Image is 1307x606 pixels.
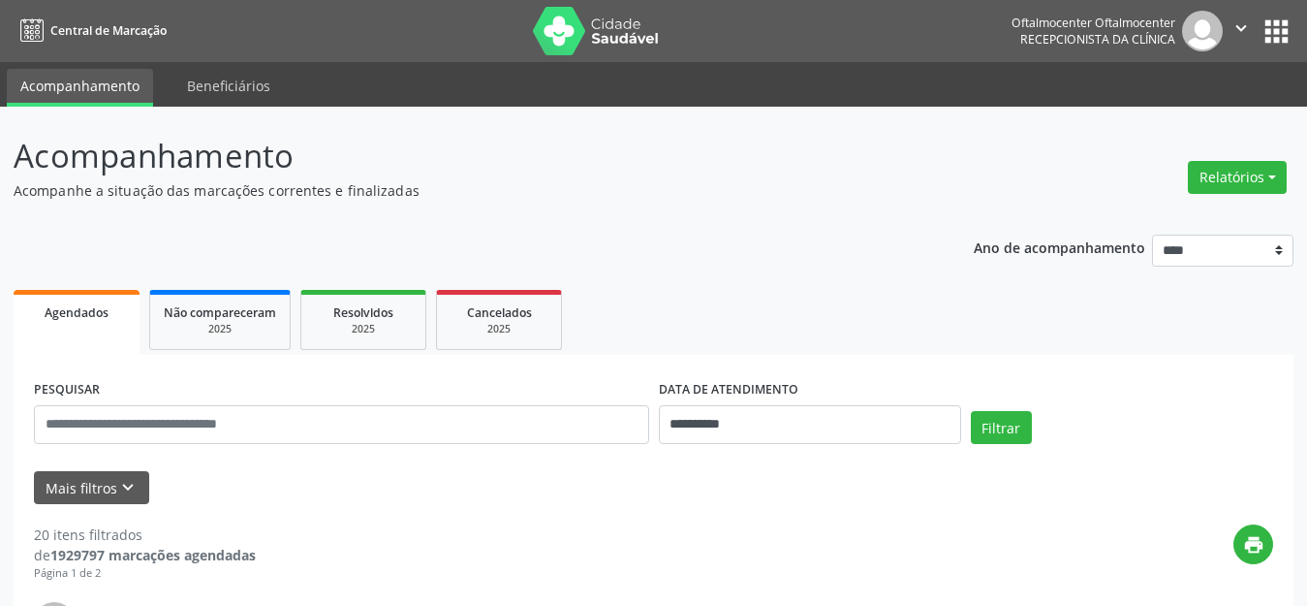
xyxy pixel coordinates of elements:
a: Beneficiários [173,69,284,103]
div: de [34,545,256,565]
span: Cancelados [467,304,532,321]
div: 20 itens filtrados [34,525,256,545]
label: PESQUISAR [34,375,100,405]
span: Central de Marcação [50,22,167,39]
strong: 1929797 marcações agendadas [50,546,256,564]
div: 2025 [451,322,547,336]
span: Resolvidos [333,304,393,321]
a: Central de Marcação [14,15,167,47]
span: Agendados [45,304,109,321]
button: Filtrar [971,411,1032,444]
p: Ano de acompanhamento [974,235,1145,259]
label: DATA DE ATENDIMENTO [659,375,798,405]
button: apps [1260,15,1293,48]
div: 2025 [164,322,276,336]
p: Acompanhe a situação das marcações correntes e finalizadas [14,180,910,201]
img: img [1182,11,1223,51]
i: print [1243,534,1264,556]
a: Acompanhamento [7,69,153,107]
p: Acompanhamento [14,132,910,180]
button: Mais filtroskeyboard_arrow_down [34,471,149,505]
button: Relatórios [1188,161,1287,194]
button: print [1233,525,1273,564]
i: keyboard_arrow_down [117,477,139,498]
button:  [1223,11,1260,51]
div: 2025 [315,322,412,336]
div: Oftalmocenter Oftalmocenter [1011,15,1175,31]
i:  [1230,17,1252,39]
div: Página 1 de 2 [34,565,256,582]
span: Recepcionista da clínica [1020,31,1175,48]
span: Não compareceram [164,304,276,321]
